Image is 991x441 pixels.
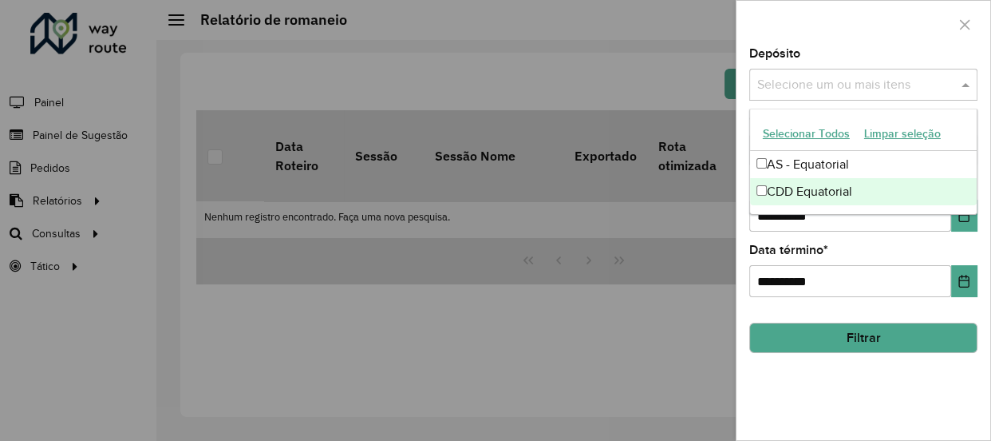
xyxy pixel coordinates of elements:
[750,178,977,205] div: CDD Equatorial
[756,121,857,146] button: Selecionar Todos
[951,265,977,297] button: Choose Date
[749,240,828,260] label: Data término
[749,323,977,353] button: Filtrar
[749,44,800,63] label: Depósito
[857,121,948,146] button: Limpar seleção
[749,109,977,215] ng-dropdown-panel: Options list
[951,200,977,232] button: Choose Date
[750,151,977,178] div: AS - Equatorial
